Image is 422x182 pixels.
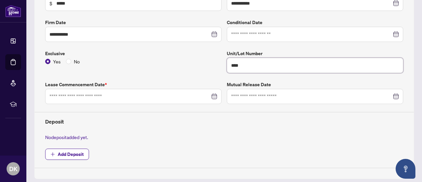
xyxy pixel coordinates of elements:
label: Lease Commencement Date [45,81,222,88]
span: No [71,58,82,65]
label: Unit/Lot Number [227,50,403,57]
label: Conditional Date [227,19,403,26]
span: Yes [50,58,63,65]
img: logo [5,5,21,17]
label: Firm Date [45,19,222,26]
label: Mutual Release Date [227,81,403,88]
label: Exclusive [45,50,222,57]
span: No deposit added yet. [45,134,88,140]
span: plus [50,152,55,157]
button: Add Deposit [45,149,89,160]
h4: Deposit [45,118,403,126]
span: Add Deposit [58,149,84,160]
span: DK [9,164,17,173]
button: Open asap [396,159,415,179]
